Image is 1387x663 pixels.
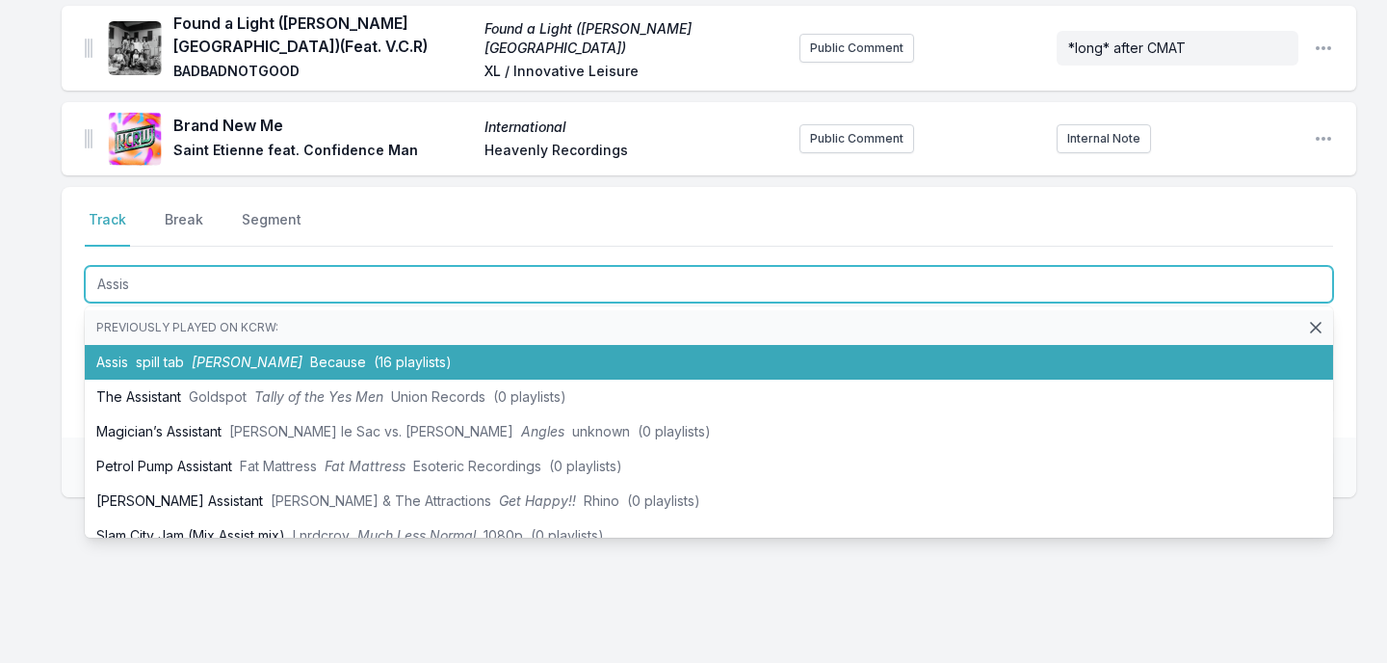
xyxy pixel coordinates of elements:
span: (0 playlists) [627,492,700,509]
span: Because [310,354,366,370]
span: Found a Light ([PERSON_NAME][GEOGRAPHIC_DATA]) [484,19,784,58]
span: Saint Etienne feat. Confidence Man [173,141,473,164]
span: 1080p [484,527,523,544]
span: spill tab [136,354,184,370]
span: Esoteric Recordings [413,458,541,474]
li: Previously played on KCRW: [85,310,1333,345]
span: XL / Innovative Leisure [484,62,784,85]
span: [PERSON_NAME] & The Attractions [271,492,491,509]
button: Track [85,210,130,247]
img: International [108,112,162,166]
input: Track Title [85,266,1333,303]
span: (0 playlists) [638,423,711,439]
button: Open playlist item options [1314,129,1333,148]
img: Drag Handle [85,129,92,148]
img: Drag Handle [85,39,92,58]
li: Magician’s Assistant [85,414,1333,449]
span: Brand New Me [173,114,473,137]
span: [PERSON_NAME] [192,354,302,370]
span: Get Happy!! [499,492,576,509]
img: Found a Light (Beale Street) [108,21,162,75]
span: (0 playlists) [549,458,622,474]
span: *long* after CMAT [1068,40,1186,56]
span: Goldspot [189,388,247,405]
span: unknown [572,423,630,439]
li: [PERSON_NAME] Assistant [85,484,1333,518]
span: BADBADNOTGOOD [173,62,473,85]
button: Internal Note [1057,124,1151,153]
span: Found a Light ([PERSON_NAME][GEOGRAPHIC_DATA]) (Feat. V.C.R) [173,12,473,58]
button: Public Comment [799,124,914,153]
li: Petrol Pump Assistant [85,449,1333,484]
button: Break [161,210,207,247]
span: (0 playlists) [493,388,566,405]
span: Fat Mattress [240,458,317,474]
span: Fat Mattress [325,458,406,474]
li: Slam City Jam (Mix Assist mix) [85,518,1333,553]
span: Lnrdcroy [293,527,350,544]
span: [PERSON_NAME] le Sac vs. [PERSON_NAME] [229,423,513,439]
li: Assis [85,345,1333,380]
span: Much Less Normal [357,527,476,544]
span: Heavenly Recordings [484,141,784,164]
span: Rhino [584,492,619,509]
span: International [484,118,784,137]
span: Angles [521,423,564,439]
li: The Assistant [85,380,1333,414]
span: (0 playlists) [531,527,604,544]
button: Public Comment [799,34,914,63]
button: Segment [238,210,305,247]
span: (16 playlists) [374,354,452,370]
button: Open playlist item options [1314,39,1333,58]
span: Union Records [391,388,485,405]
span: Tally of the Yes Men [254,388,383,405]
